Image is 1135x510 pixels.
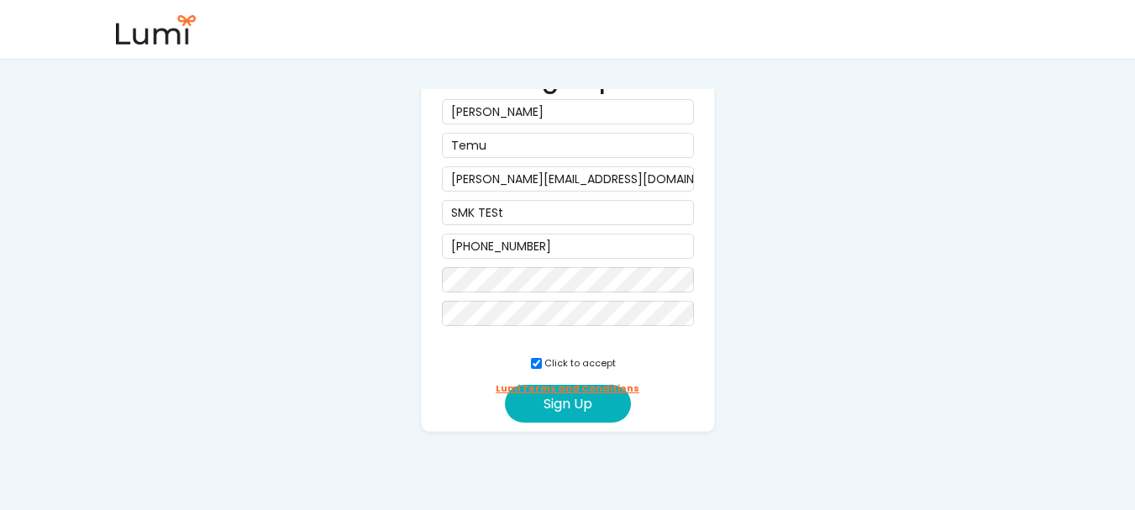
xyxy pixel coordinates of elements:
[505,385,631,423] button: Sign Up
[442,166,694,192] input: Work Email*
[442,133,694,158] input: Last Name*
[442,234,694,259] input: Phone*
[496,382,639,395] div: Lumi Terms and Conditions
[442,99,694,124] input: First Name*
[113,15,197,45] img: lumi-small.png
[544,357,616,370] div: Click to accept
[442,200,694,225] input: Company*
[496,376,639,402] a: Lumi Terms and Conditions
